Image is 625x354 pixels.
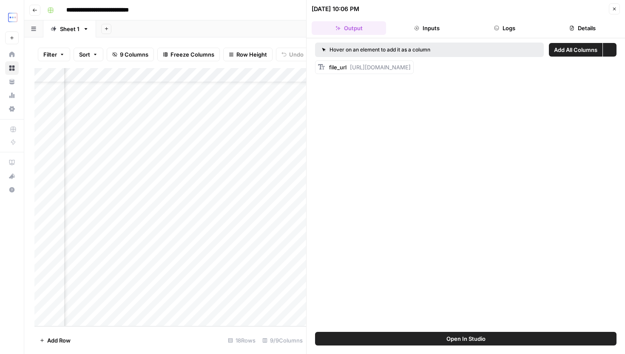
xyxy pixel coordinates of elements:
[545,21,620,35] button: Details
[60,25,80,33] div: Sheet 1
[276,48,309,61] button: Undo
[289,50,304,59] span: Undo
[5,7,19,28] button: Workspace: TripleDart
[6,170,18,183] div: What's new?
[5,183,19,197] button: Help + Support
[446,334,486,343] span: Open In Studio
[389,21,464,35] button: Inputs
[157,48,220,61] button: Freeze Columns
[34,334,76,347] button: Add Row
[5,61,19,75] a: Browse
[223,48,273,61] button: Row Height
[5,156,19,169] a: AirOps Academy
[43,50,57,59] span: Filter
[74,48,103,61] button: Sort
[5,88,19,102] a: Usage
[5,102,19,116] a: Settings
[312,5,359,13] div: [DATE] 10:06 PM
[47,336,71,345] span: Add Row
[107,48,154,61] button: 9 Columns
[5,75,19,88] a: Your Data
[224,334,259,347] div: 18 Rows
[170,50,214,59] span: Freeze Columns
[259,334,306,347] div: 9/9 Columns
[329,64,347,71] span: file_url
[549,43,602,57] button: Add All Columns
[79,50,90,59] span: Sort
[120,50,148,59] span: 9 Columns
[5,169,19,183] button: What's new?
[554,46,597,54] span: Add All Columns
[312,21,386,35] button: Output
[468,21,542,35] button: Logs
[5,48,19,61] a: Home
[5,10,20,25] img: TripleDart Logo
[350,64,411,71] span: [URL][DOMAIN_NAME]
[38,48,70,61] button: Filter
[43,20,96,37] a: Sheet 1
[322,46,484,54] div: Hover on an element to add it as a column
[236,50,267,59] span: Row Height
[315,332,616,345] button: Open In Studio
